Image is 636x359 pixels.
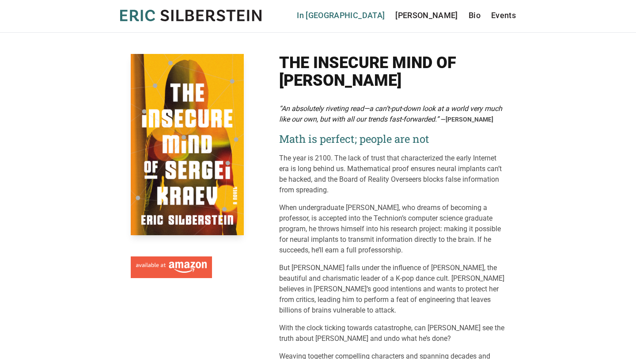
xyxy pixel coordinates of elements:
p: The year is 2100. The lack of trust that characterized the early Internet era is long behind us. ... [279,153,505,195]
a: In [GEOGRAPHIC_DATA] [297,9,385,22]
a: Available at Amazon [131,253,212,279]
em: “An absolutely riveting read—a can’t-put-down look at a world very much like our own, but with al... [279,104,502,123]
a: [PERSON_NAME] [395,9,458,22]
h2: Math is perfect; people are not [279,132,505,146]
p: But [PERSON_NAME] falls under the influence of [PERSON_NAME], the beautiful and charismatic leade... [279,263,505,316]
span: —[PERSON_NAME] [441,116,493,123]
a: Events [491,9,516,22]
a: Bio [469,9,481,22]
p: With the clock ticking towards catastrophe, can [PERSON_NAME] see the truth about [PERSON_NAME] a... [279,323,505,344]
img: Available at Amazon [136,262,207,273]
p: When undergraduate [PERSON_NAME], who dreams of becoming a professor, is accepted into the Techni... [279,202,505,256]
img: Cover of The Insecure Mind of Sergei Kraev [131,54,244,235]
h1: The Insecure Mind of [PERSON_NAME] [279,54,505,89]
